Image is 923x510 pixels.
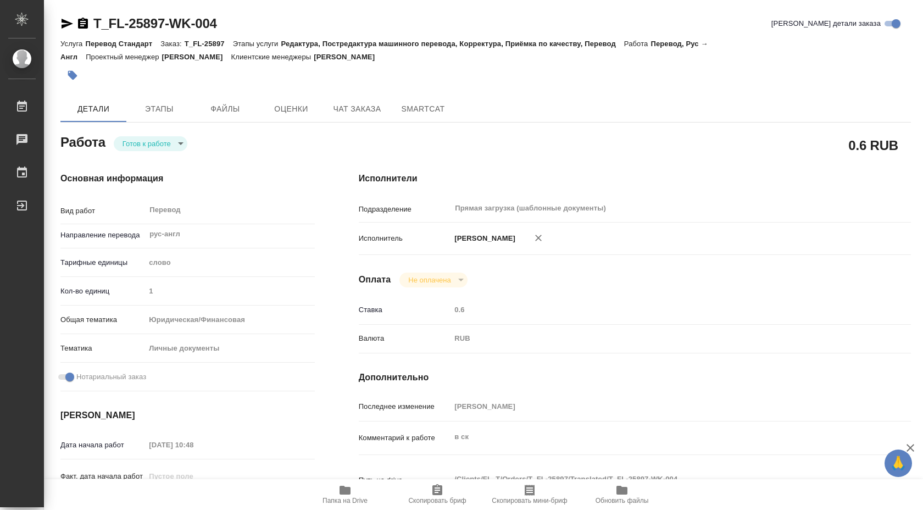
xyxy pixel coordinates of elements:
[86,53,162,61] p: Проектный менеджер
[60,206,145,217] p: Вид работ
[451,302,865,318] input: Пустое поле
[93,16,217,31] a: T_FL-25897-WK-004
[145,311,314,329] div: Юридическая/Финансовая
[359,433,451,444] p: Комментарий к работе
[145,468,241,484] input: Пустое поле
[359,304,451,315] p: Ставка
[85,40,160,48] p: Перевод Стандарт
[405,275,454,285] button: Не оплачена
[483,479,576,510] button: Скопировать мини-бриф
[314,53,383,61] p: [PERSON_NAME]
[60,40,85,48] p: Услуга
[60,440,145,451] p: Дата начала работ
[60,343,145,354] p: Тематика
[624,40,651,48] p: Работа
[162,53,231,61] p: [PERSON_NAME]
[323,497,368,505] span: Папка на Drive
[60,17,74,30] button: Скопировать ссылку для ЯМессенджера
[145,283,314,299] input: Пустое поле
[359,371,911,384] h4: Дополнительно
[576,479,668,510] button: Обновить файлы
[359,475,451,486] p: Путь на drive
[114,136,187,151] div: Готов к работе
[60,471,145,482] p: Факт. дата начала работ
[451,329,865,348] div: RUB
[60,230,145,241] p: Направление перевода
[492,497,567,505] span: Скопировать мини-бриф
[299,479,391,510] button: Папка на Drive
[359,233,451,244] p: Исполнитель
[451,398,865,414] input: Пустое поле
[331,102,383,116] span: Чат заказа
[526,226,551,250] button: Удалить исполнителя
[145,253,314,272] div: слово
[185,40,233,48] p: T_FL-25897
[160,40,184,48] p: Заказ:
[397,102,449,116] span: SmartCat
[60,257,145,268] p: Тарифные единицы
[408,497,466,505] span: Скопировать бриф
[76,372,146,382] span: Нотариальный заказ
[60,172,315,185] h4: Основная информация
[451,428,865,446] textarea: в ск
[145,437,241,453] input: Пустое поле
[265,102,318,116] span: Оценки
[885,450,912,477] button: 🙏
[76,17,90,30] button: Скопировать ссылку
[67,102,120,116] span: Детали
[359,401,451,412] p: Последнее изменение
[60,314,145,325] p: Общая тематика
[60,286,145,297] p: Кол-во единиц
[60,63,85,87] button: Добавить тэг
[359,333,451,344] p: Валюта
[199,102,252,116] span: Файлы
[596,497,649,505] span: Обновить файлы
[60,131,105,151] h2: Работа
[359,273,391,286] h4: Оплата
[233,40,281,48] p: Этапы услуги
[399,273,467,287] div: Готов к работе
[60,409,315,422] h4: [PERSON_NAME]
[848,136,898,154] h2: 0.6 RUB
[889,452,908,475] span: 🙏
[451,470,865,489] textarea: /Clients/FL_T/Orders/T_FL-25897/Translated/T_FL-25897-WK-004
[359,172,911,185] h4: Исполнители
[391,479,483,510] button: Скопировать бриф
[771,18,881,29] span: [PERSON_NAME] детали заказа
[231,53,314,61] p: Клиентские менеджеры
[119,139,174,148] button: Готов к работе
[281,40,624,48] p: Редактура, Постредактура машинного перевода, Корректура, Приёмка по качеству, Перевод
[133,102,186,116] span: Этапы
[451,233,515,244] p: [PERSON_NAME]
[145,339,314,358] div: Личные документы
[359,204,451,215] p: Подразделение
